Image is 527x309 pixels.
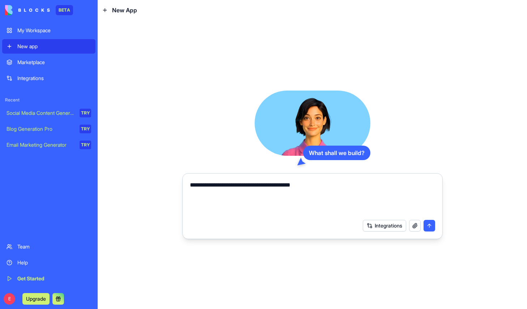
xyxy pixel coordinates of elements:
[2,55,95,70] a: Marketplace
[17,43,91,50] div: New app
[303,146,370,160] div: What shall we build?
[2,138,95,152] a: Email Marketing GeneratorTRY
[112,6,137,14] span: New App
[2,39,95,54] a: New app
[80,125,91,133] div: TRY
[7,141,75,149] div: Email Marketing Generator
[80,109,91,117] div: TRY
[5,5,73,15] a: BETA
[2,122,95,136] a: Blog Generation ProTRY
[2,239,95,254] a: Team
[7,125,75,133] div: Blog Generation Pro
[17,259,91,266] div: Help
[2,271,95,286] a: Get Started
[22,295,50,302] a: Upgrade
[56,5,73,15] div: BETA
[2,23,95,38] a: My Workspace
[363,220,406,231] button: Integrations
[5,5,50,15] img: logo
[2,97,95,103] span: Recent
[17,59,91,66] div: Marketplace
[17,275,91,282] div: Get Started
[2,255,95,270] a: Help
[2,71,95,85] a: Integrations
[80,141,91,149] div: TRY
[4,293,15,305] span: E
[17,75,91,82] div: Integrations
[17,27,91,34] div: My Workspace
[2,106,95,120] a: Social Media Content GeneratorTRY
[17,243,91,250] div: Team
[7,109,75,117] div: Social Media Content Generator
[22,293,50,305] button: Upgrade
